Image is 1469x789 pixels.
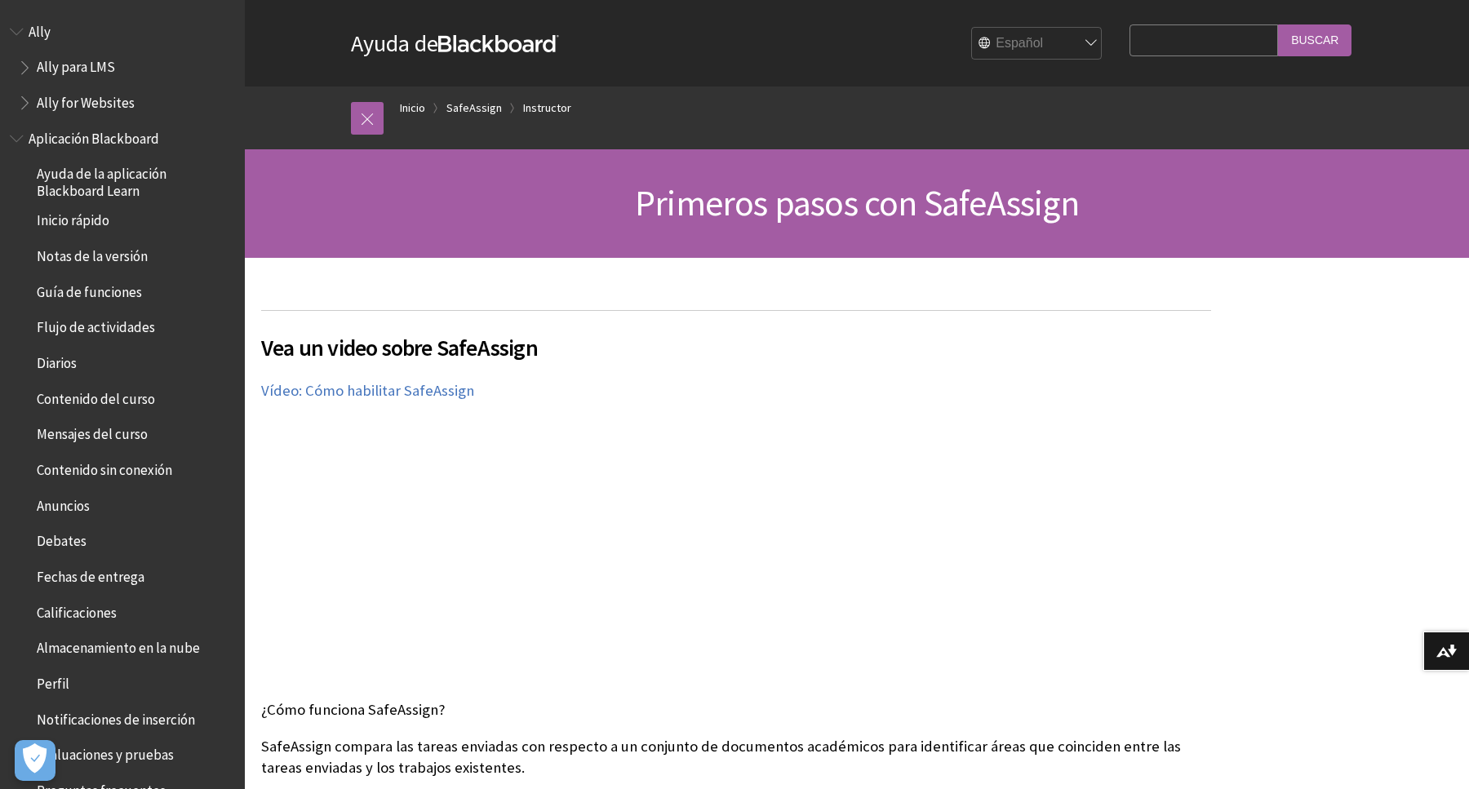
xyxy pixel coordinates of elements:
a: Instructor [523,98,571,118]
span: Primeros pasos con SafeAssign [635,180,1079,225]
select: Site Language Selector [972,28,1103,60]
span: Ayuda de la aplicación Blackboard Learn [37,161,233,199]
span: Aplicación Blackboard [29,125,159,147]
span: Evaluaciones y pruebas [37,742,174,764]
a: Ayuda deBlackboard [351,29,559,58]
span: Ally para LMS [37,54,115,76]
span: Calificaciones [37,599,117,621]
span: Inicio rápido [37,207,109,229]
nav: Book outline for Anthology Ally Help [10,18,235,117]
span: Fechas de entrega [37,563,144,585]
p: SafeAssign compara las tareas enviadas con respecto a un conjunto de documentos académicos para i... [261,736,1211,778]
span: Flujo de actividades [37,314,155,336]
button: Abrir preferencias [15,740,55,781]
span: Anuncios [37,492,90,514]
span: Almacenamiento en la nube [37,635,200,657]
span: Diarios [37,349,77,371]
a: Vídeo: Cómo habilitar SafeAssign [261,381,474,401]
span: Perfil [37,670,69,692]
a: SafeAssign [446,98,502,118]
span: Mensajes del curso [37,421,148,443]
span: Debates [37,528,87,550]
span: Notificaciones de inserción [37,706,195,728]
span: Ally [29,18,51,40]
h2: Vea un video sobre SafeAssign [261,310,1211,365]
span: Guía de funciones [37,278,142,300]
span: Contenido del curso [37,385,155,407]
span: Notas de la versión [37,242,148,264]
a: Inicio [400,98,425,118]
input: Buscar [1278,24,1351,56]
strong: Blackboard [438,35,559,52]
span: Ally for Websites [37,89,135,111]
span: Contenido sin conexión [37,456,172,478]
p: ¿Cómo funciona SafeAssign? [261,699,1211,720]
